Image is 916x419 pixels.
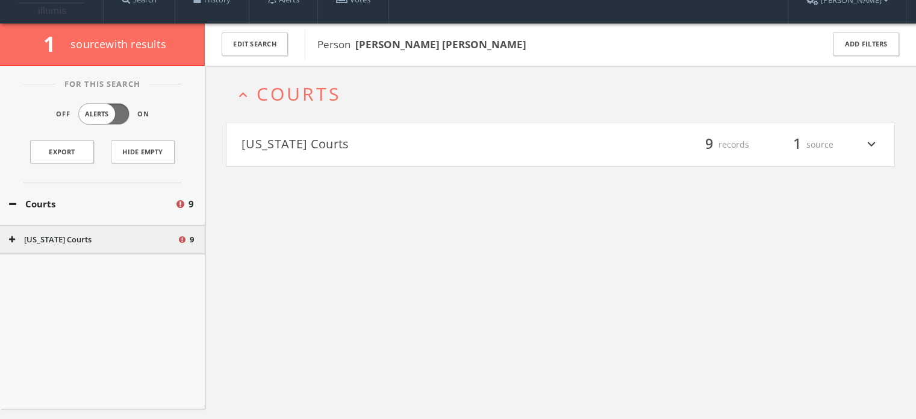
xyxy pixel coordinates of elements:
[55,78,149,90] span: For This Search
[788,134,806,155] span: 1
[70,37,166,51] span: source with results
[9,234,177,246] button: [US_STATE] Courts
[761,134,833,155] div: source
[677,134,749,155] div: records
[241,134,561,155] button: [US_STATE] Courts
[257,81,341,106] span: Courts
[317,37,526,51] span: Person
[833,33,899,56] button: Add Filters
[190,234,194,246] span: 9
[235,87,251,103] i: expand_less
[30,140,94,163] a: Export
[188,197,194,211] span: 9
[235,84,895,104] button: expand_lessCourts
[700,134,718,155] span: 9
[56,109,70,119] span: Off
[137,109,149,119] span: On
[9,197,175,211] button: Courts
[355,37,526,51] b: [PERSON_NAME] [PERSON_NAME]
[864,134,879,155] i: expand_more
[43,30,66,58] span: 1
[222,33,288,56] button: Edit Search
[111,140,175,163] button: Hide Empty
